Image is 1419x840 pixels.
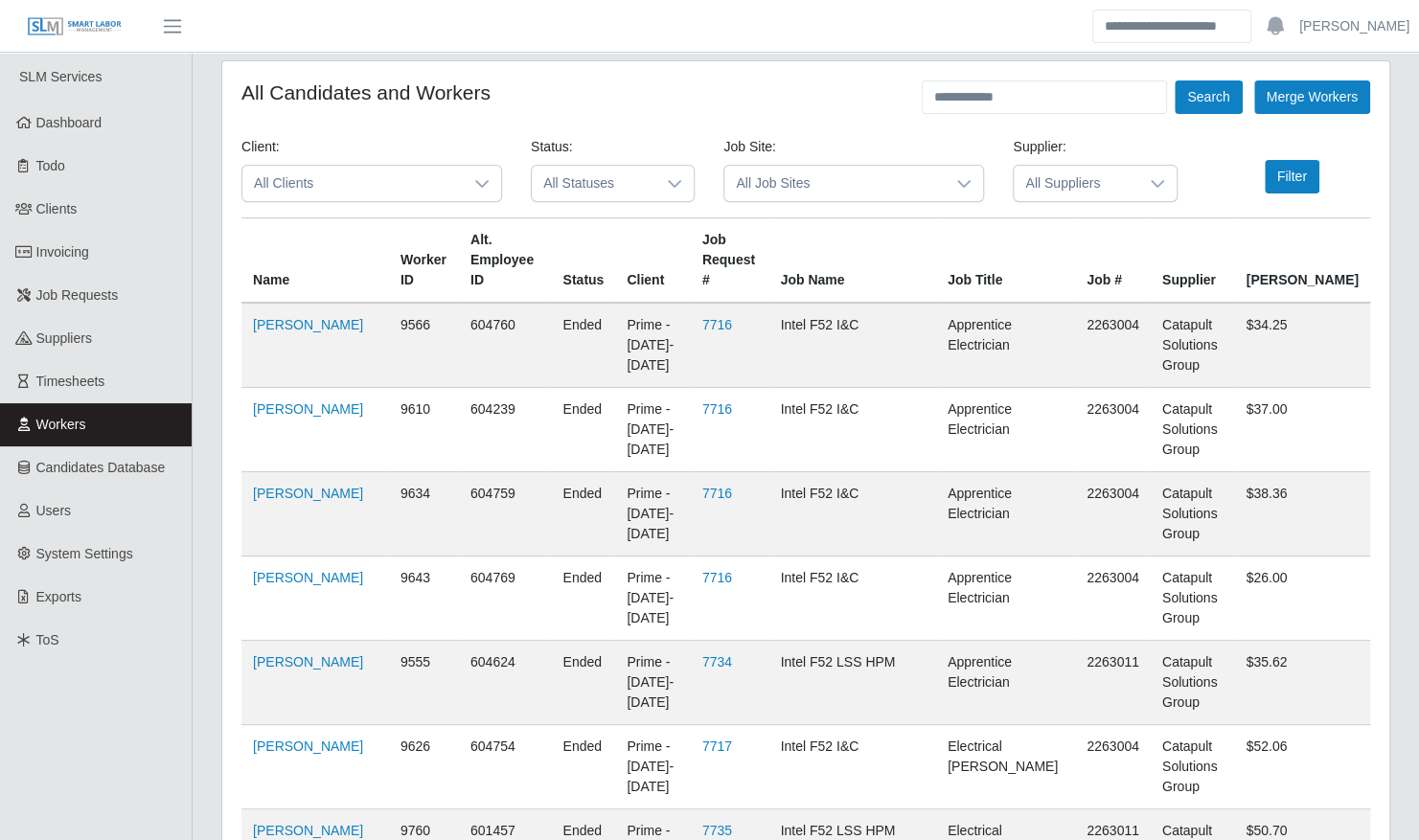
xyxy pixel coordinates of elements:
a: [PERSON_NAME] [1299,16,1409,36]
td: Prime - [DATE]-[DATE] [615,303,690,388]
span: Job Requests [36,287,119,303]
th: Name [241,218,389,304]
button: Search [1175,80,1242,114]
a: 7717 [702,738,732,754]
span: Dashboard [36,115,103,130]
td: 2263004 [1075,472,1151,556]
span: All Job Sites [724,166,945,201]
td: Intel F52 I&C [768,725,935,809]
td: Catapult Solutions Group [1151,472,1235,556]
td: Prime - [DATE]-[DATE] [615,556,690,641]
td: 2263004 [1075,388,1151,472]
span: All Statuses [532,166,655,201]
td: ended [551,641,615,725]
a: [PERSON_NAME] [253,570,363,585]
td: Intel F52 LSS HPM [768,641,935,725]
td: $35.62 [1234,641,1370,725]
td: Electrical [PERSON_NAME] [936,725,1075,809]
label: Supplier: [1013,137,1065,157]
td: Intel F52 I&C [768,388,935,472]
td: $26.00 [1234,556,1370,641]
span: Workers [36,417,86,432]
td: $34.25 [1234,303,1370,388]
td: Prime - [DATE]-[DATE] [615,725,690,809]
span: Users [36,503,72,518]
td: $38.36 [1234,472,1370,556]
span: ToS [36,632,59,647]
td: 2263004 [1075,725,1151,809]
td: 604769 [459,556,552,641]
td: ended [551,388,615,472]
a: [PERSON_NAME] [253,401,363,417]
td: Catapult Solutions Group [1151,303,1235,388]
td: Apprentice Electrician [936,388,1075,472]
th: Job Name [768,218,935,304]
button: Merge Workers [1254,80,1370,114]
td: Catapult Solutions Group [1151,641,1235,725]
input: Search [1092,10,1251,43]
td: Catapult Solutions Group [1151,725,1235,809]
td: Apprentice Electrician [936,303,1075,388]
th: [PERSON_NAME] [1234,218,1370,304]
a: [PERSON_NAME] [253,823,363,838]
td: Apprentice Electrician [936,556,1075,641]
td: 9555 [389,641,459,725]
a: 7734 [702,654,732,670]
a: 7716 [702,401,732,417]
a: 7716 [702,570,732,585]
td: Apprentice Electrician [936,641,1075,725]
th: Job # [1075,218,1151,304]
a: [PERSON_NAME] [253,317,363,332]
a: [PERSON_NAME] [253,654,363,670]
button: Filter [1265,160,1319,193]
td: Intel F52 I&C [768,472,935,556]
td: 604760 [459,303,552,388]
a: 7735 [702,823,732,838]
td: ended [551,725,615,809]
td: ended [551,472,615,556]
span: All Clients [242,166,463,201]
span: Todo [36,158,65,173]
a: 7716 [702,486,732,501]
td: Apprentice Electrician [936,472,1075,556]
th: Worker ID [389,218,459,304]
img: SLM Logo [27,16,123,37]
td: 9626 [389,725,459,809]
td: 604239 [459,388,552,472]
td: ended [551,556,615,641]
td: $37.00 [1234,388,1370,472]
a: [PERSON_NAME] [253,738,363,754]
td: $52.06 [1234,725,1370,809]
td: Intel F52 I&C [768,556,935,641]
span: Candidates Database [36,460,166,475]
td: ended [551,303,615,388]
td: Catapult Solutions Group [1151,388,1235,472]
td: Intel F52 I&C [768,303,935,388]
span: Suppliers [36,330,92,346]
td: Prime - [DATE]-[DATE] [615,472,690,556]
a: 7716 [702,317,732,332]
td: 604759 [459,472,552,556]
td: 9634 [389,472,459,556]
th: Job Title [936,218,1075,304]
td: 2263011 [1075,641,1151,725]
td: 2263004 [1075,303,1151,388]
td: 9566 [389,303,459,388]
span: SLM Services [19,69,102,84]
th: Job Request # [691,218,769,304]
a: [PERSON_NAME] [253,486,363,501]
td: 604754 [459,725,552,809]
td: Prime - [DATE]-[DATE] [615,388,690,472]
td: 9610 [389,388,459,472]
label: Status: [531,137,573,157]
td: Catapult Solutions Group [1151,556,1235,641]
td: 2263004 [1075,556,1151,641]
td: Prime - [DATE]-[DATE] [615,641,690,725]
span: All Suppliers [1014,166,1137,201]
span: Invoicing [36,244,89,260]
label: Job Site: [723,137,775,157]
span: Exports [36,589,81,604]
th: Alt. Employee ID [459,218,552,304]
th: Status [551,218,615,304]
td: 9643 [389,556,459,641]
